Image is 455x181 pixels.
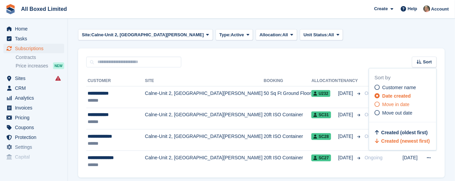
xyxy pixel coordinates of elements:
[219,32,231,38] span: Type:
[375,84,436,91] a: Customer name
[365,155,383,160] span: Ongoing
[338,154,354,161] span: [DATE]
[381,138,430,144] span: Created (newest first)
[375,138,430,144] a: Created (newest first)
[382,102,409,107] span: Move in date
[375,93,436,100] a: Date created
[145,151,264,172] td: Calne-Unit 2, [GEOGRAPHIC_DATA][PERSON_NAME]
[3,103,64,113] a: menu
[423,59,432,65] span: Sort
[145,129,264,150] td: Calne-Unit 2, [GEOGRAPHIC_DATA][PERSON_NAME]
[283,32,288,38] span: All
[3,83,64,93] a: menu
[311,133,331,140] span: SC28
[145,76,264,86] th: Site
[375,74,436,82] div: Sort by
[431,6,449,13] span: Account
[375,130,428,135] a: Created (oldest first)
[304,32,328,38] span: Unit Status:
[15,123,56,132] span: Coupons
[311,112,331,118] span: SC31
[3,152,64,162] a: menu
[382,85,416,90] span: Customer name
[403,151,422,172] td: [DATE]
[3,93,64,103] a: menu
[365,90,383,96] span: Ongoing
[3,133,64,142] a: menu
[18,3,70,15] a: All Boxed Limited
[338,133,354,140] span: [DATE]
[311,90,330,97] span: U232
[15,44,56,53] span: Subscriptions
[382,93,411,99] span: Date created
[264,86,312,108] td: 50 Sq Ft Ground Floor
[91,32,204,38] span: Calne-Unit 2, [GEOGRAPHIC_DATA][PERSON_NAME]
[53,62,64,69] div: NEW
[328,32,334,38] span: All
[365,112,383,117] span: Ongoing
[16,63,48,69] span: Price increases
[300,29,343,40] button: Unit Status: All
[15,113,56,122] span: Pricing
[15,93,56,103] span: Analytics
[375,109,436,117] a: Move out date
[86,76,145,86] th: Customer
[15,133,56,142] span: Protection
[381,130,428,135] span: Created (oldest first)
[145,86,264,108] td: Calne-Unit 2, [GEOGRAPHIC_DATA][PERSON_NAME]
[15,103,56,113] span: Invoices
[82,32,91,38] span: Site:
[3,34,64,43] a: menu
[338,90,354,97] span: [DATE]
[375,101,436,108] a: Move in date
[311,155,331,161] span: SC27
[231,32,244,38] span: Active
[15,24,56,34] span: Home
[374,5,388,12] span: Create
[338,111,354,118] span: [DATE]
[55,76,61,81] i: Smart entry sync failures have occurred
[3,123,64,132] a: menu
[15,142,56,152] span: Settings
[16,62,64,69] a: Price increases NEW
[3,74,64,83] a: menu
[145,108,264,129] td: Calne-Unit 2, [GEOGRAPHIC_DATA][PERSON_NAME]
[15,83,56,93] span: CRM
[3,113,64,122] a: menu
[264,151,312,172] td: 20ft ISO Container
[423,5,430,12] img: Sandie Mills
[3,44,64,53] a: menu
[264,129,312,150] td: 20ft ISO Container
[259,32,282,38] span: Allocation:
[15,34,56,43] span: Tasks
[264,76,312,86] th: Booking
[3,142,64,152] a: menu
[15,152,56,162] span: Capital
[78,29,213,40] button: Site: Calne-Unit 2, [GEOGRAPHIC_DATA][PERSON_NAME]
[264,108,312,129] td: 20ft ISO Container
[408,5,417,12] span: Help
[15,74,56,83] span: Sites
[382,110,413,116] span: Move out date
[338,76,362,86] th: Tenancy
[311,76,338,86] th: Allocation
[5,4,16,14] img: stora-icon-8386f47178a22dfd0bd8f6a31ec36ba5ce8667c1dd55bd0f319d3a0aa187defe.svg
[16,54,64,61] a: Contracts
[256,29,297,40] button: Allocation: All
[3,24,64,34] a: menu
[216,29,253,40] button: Type: Active
[365,134,383,139] span: Ongoing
